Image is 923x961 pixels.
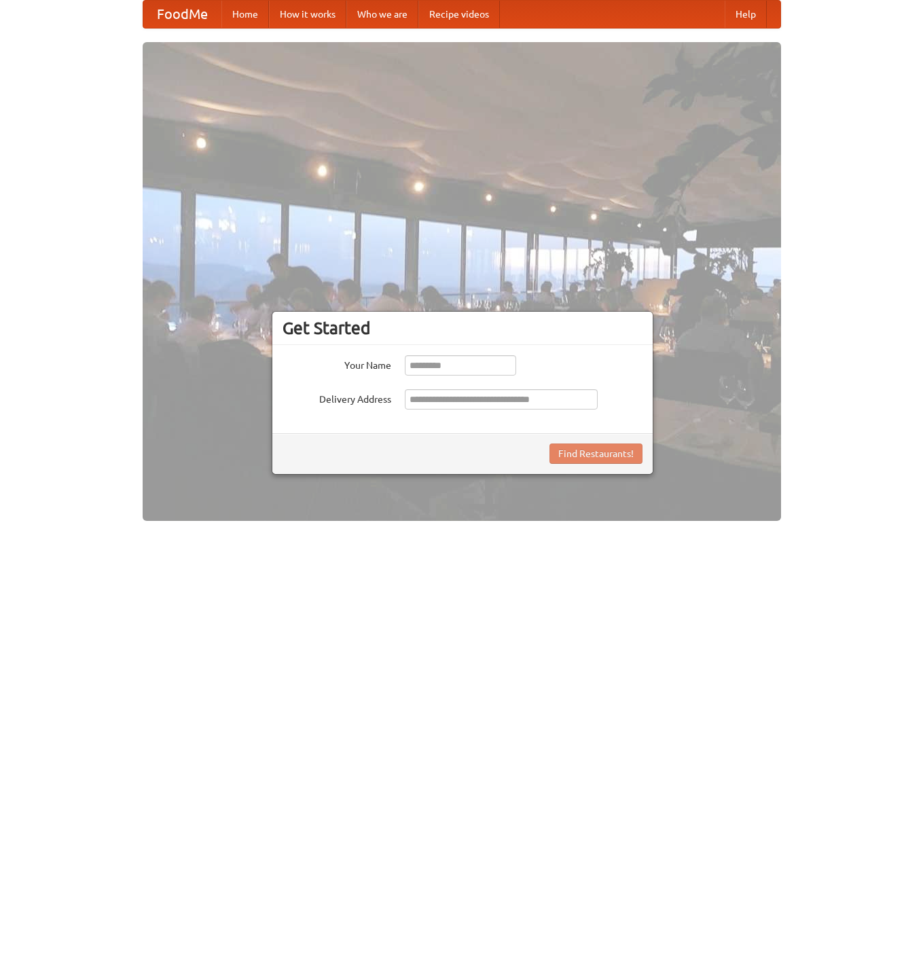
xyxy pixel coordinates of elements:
[221,1,269,28] a: Home
[143,1,221,28] a: FoodMe
[346,1,418,28] a: Who we are
[283,389,391,406] label: Delivery Address
[418,1,500,28] a: Recipe videos
[283,355,391,372] label: Your Name
[269,1,346,28] a: How it works
[549,443,643,464] button: Find Restaurants!
[283,318,643,338] h3: Get Started
[725,1,767,28] a: Help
